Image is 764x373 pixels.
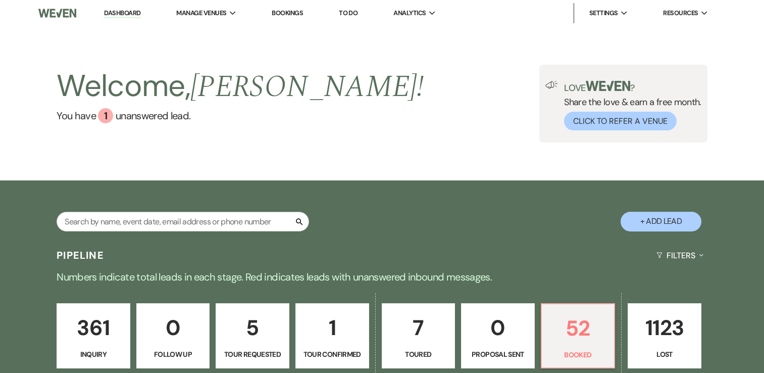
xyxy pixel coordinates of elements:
[468,349,528,360] p: Proposal Sent
[190,64,424,110] span: [PERSON_NAME] !
[136,303,210,369] a: 0Follow Up
[628,303,701,369] a: 1123Lost
[57,212,309,231] input: Search by name, event date, email address or phone number
[143,349,203,360] p: Follow Up
[545,81,558,89] img: loud-speaker-illustration.svg
[98,108,113,123] div: 1
[222,311,283,345] p: 5
[104,9,140,18] a: Dashboard
[216,303,289,369] a: 5Tour Requested
[63,311,124,345] p: 361
[586,81,631,91] img: weven-logo-green.svg
[564,81,701,92] p: Love ?
[663,8,698,18] span: Resources
[176,8,226,18] span: Manage Venues
[468,311,528,345] p: 0
[302,349,363,360] p: Tour Confirmed
[295,303,369,369] a: 1Tour Confirmed
[382,303,455,369] a: 7Toured
[57,248,104,262] h3: Pipeline
[393,8,426,18] span: Analytics
[272,9,303,17] a: Bookings
[589,8,618,18] span: Settings
[222,349,283,360] p: Tour Requested
[634,349,695,360] p: Lost
[388,311,449,345] p: 7
[548,349,608,360] p: Booked
[57,108,424,123] a: You have 1 unanswered lead.
[63,349,124,360] p: Inquiry
[57,303,130,369] a: 361Inquiry
[558,81,701,130] div: Share the love & earn a free month.
[339,9,358,17] a: To Do
[143,311,203,345] p: 0
[302,311,363,345] p: 1
[388,349,449,360] p: Toured
[652,242,707,269] button: Filters
[634,311,695,345] p: 1123
[38,3,76,24] img: Weven Logo
[564,112,677,130] button: Click to Refer a Venue
[461,303,535,369] a: 0Proposal Sent
[541,303,616,369] a: 52Booked
[548,311,608,345] p: 52
[621,212,701,231] button: + Add Lead
[57,65,424,108] h2: Welcome,
[19,269,746,285] p: Numbers indicate total leads in each stage. Red indicates leads with unanswered inbound messages.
